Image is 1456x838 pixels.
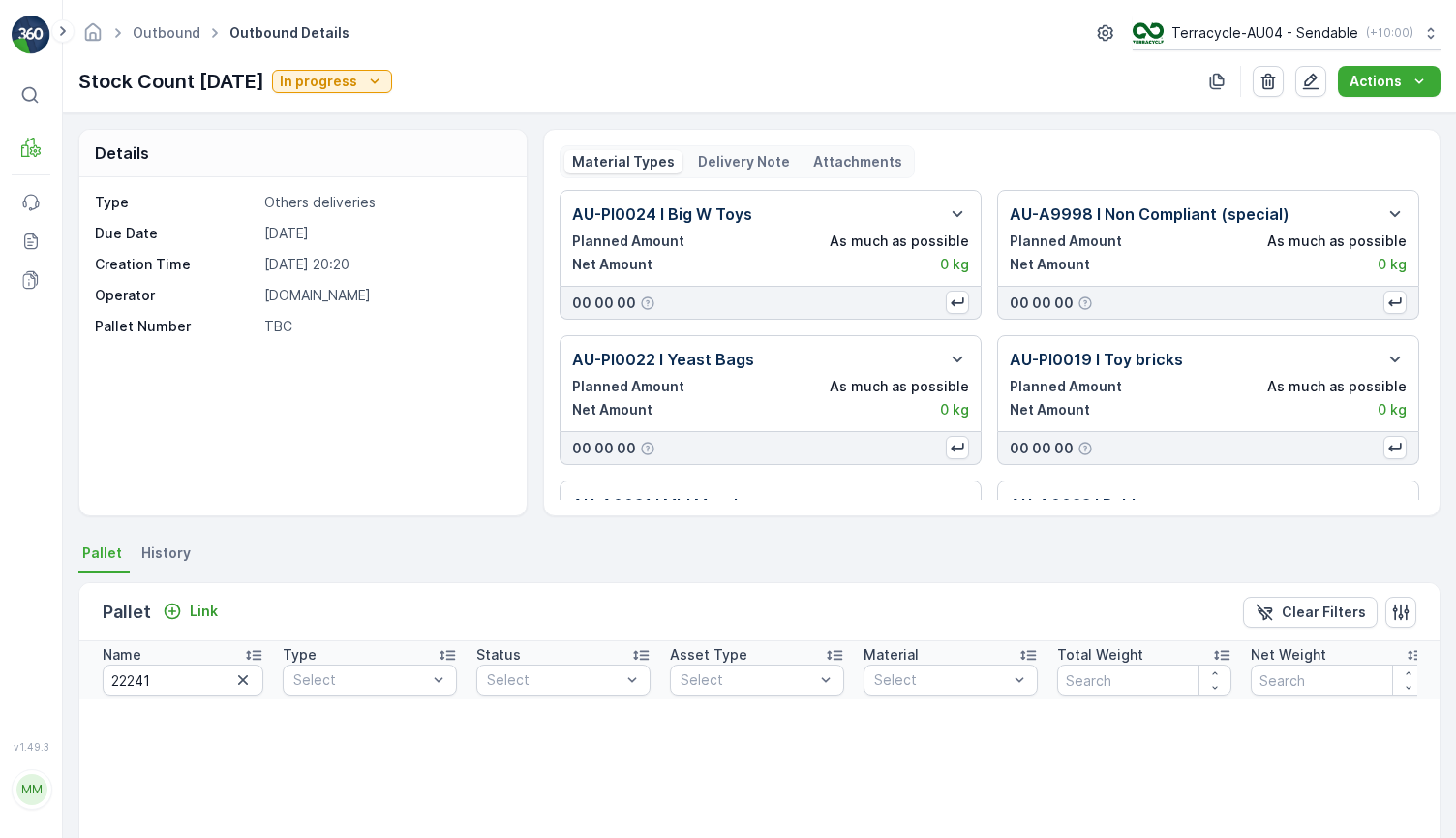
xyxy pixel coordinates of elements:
[572,439,636,458] p: 00 00 00
[940,255,969,274] p: 0 kg
[264,255,506,274] p: [DATE] 20:20
[264,224,506,243] p: [DATE]
[572,294,636,313] p: 00 00 00
[572,377,684,396] p: Planned Amount
[103,599,151,626] p: Pallet
[572,493,738,516] p: AU-A0031 I Mbl Metal
[280,72,357,91] p: In progress
[12,741,50,753] span: v 1.49.3
[1010,400,1090,419] p: Net Amount
[1010,255,1090,274] p: Net Amount
[1338,66,1441,97] button: Actions
[82,543,122,563] span: Pallet
[1251,665,1425,696] input: Search
[487,670,621,690] p: Select
[1267,377,1407,396] p: As much as possible
[95,224,257,243] p: Due Date
[1010,294,1074,313] p: 00 00 00
[1251,645,1326,665] p: Net Weight
[1133,22,1164,44] img: terracycle_logo.png
[1010,348,1183,371] p: AU-PI0019 I Toy bricks
[264,193,506,212] p: Others deliveries
[1010,202,1289,226] p: AU-A9998 I Non Compliant (special)
[1010,493,1158,516] p: AU-A0033 I Rubber
[1010,232,1122,251] p: Planned Amount
[1077,295,1093,311] div: Help Tooltip Icon
[572,255,652,274] p: Net Amount
[476,645,521,665] p: Status
[272,70,392,93] button: In progress
[1057,665,1231,696] input: Search
[1350,72,1402,91] p: Actions
[12,16,50,54] img: logo
[572,202,752,226] p: AU-PI0024 I Big W Toys
[155,600,226,623] button: Link
[572,400,652,419] p: Net Amount
[293,670,427,690] p: Select
[681,670,814,690] p: Select
[1243,597,1378,628] button: Clear Filters
[1133,16,1441,50] button: Terracycle-AU04 - Sendable(+10:00)
[283,645,317,665] p: Type
[1378,400,1407,419] p: 0 kg
[670,645,747,665] p: Asset Type
[16,774,47,805] div: MM
[82,29,104,46] a: Homepage
[264,317,506,336] p: TBC
[940,400,969,419] p: 0 kg
[226,23,353,43] span: Outbound Details
[1057,645,1143,665] p: Total Weight
[78,67,264,96] p: Stock Count [DATE]
[572,348,754,371] p: AU-PI0022 I Yeast Bags
[698,152,790,171] p: Delivery Note
[1366,25,1413,41] p: ( +10:00 )
[12,757,50,822] button: MM
[103,665,263,696] input: Search
[103,645,141,665] p: Name
[1077,441,1093,456] div: Help Tooltip Icon
[830,232,969,251] p: As much as possible
[1171,23,1358,43] p: Terracycle-AU04 - Sendable
[640,441,655,456] div: Help Tooltip Icon
[1267,232,1407,251] p: As much as possible
[874,670,1008,690] p: Select
[95,286,257,305] p: Operator
[640,295,655,311] div: Help Tooltip Icon
[190,602,218,621] p: Link
[95,141,149,165] p: Details
[95,255,257,274] p: Creation Time
[95,193,257,212] p: Type
[572,152,675,171] p: Material Types
[1010,439,1074,458] p: 00 00 00
[133,24,200,41] a: Outbound
[95,317,257,336] p: Pallet Number
[813,152,902,171] p: Attachments
[572,232,684,251] p: Planned Amount
[264,286,506,305] p: [DOMAIN_NAME]
[1378,255,1407,274] p: 0 kg
[864,645,919,665] p: Material
[830,377,969,396] p: As much as possible
[1010,377,1122,396] p: Planned Amount
[1282,603,1366,622] p: Clear Filters
[141,543,191,563] span: History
